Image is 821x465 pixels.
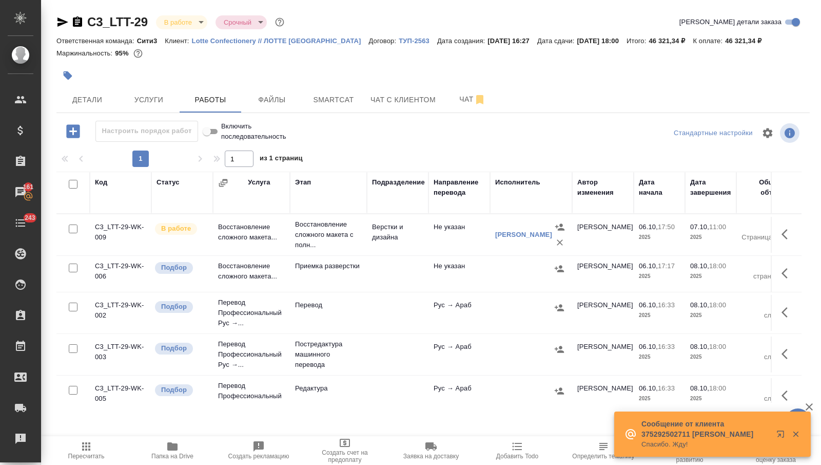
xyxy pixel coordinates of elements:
td: Перевод Профессиональный Рус →... [213,334,290,375]
div: Общий объем [741,177,783,198]
p: 18:00 [709,343,726,350]
td: C3_LTT-29-WK-003 [90,337,151,373]
button: Скопировать ссылку для ЯМессенджера [56,16,69,28]
button: Здесь прячутся важные кнопки [775,383,800,408]
p: 2025 [690,394,731,404]
p: слово [741,394,783,404]
p: 2025 [639,394,680,404]
p: Восстановление сложного макета с полн... [295,219,362,250]
p: ТУП-2563 [399,37,437,45]
div: В работе [216,15,267,29]
button: Папка на Drive [129,436,216,465]
span: Работы [186,94,235,106]
button: Доп статусы указывают на важность/срочность заказа [273,15,286,29]
span: Файлы [247,94,297,106]
p: слово [741,352,783,362]
div: Исполнитель выполняет работу [154,222,208,236]
td: C3_LTT-29-WK-005 [90,378,151,414]
button: Сгруппировать [218,178,228,188]
p: 0 [741,342,783,352]
td: Рус → Араб [428,337,490,373]
button: Назначить [552,219,568,235]
p: 0 [741,383,783,394]
p: 06.10, [639,384,658,392]
div: Можно подбирать исполнителей [154,383,208,397]
td: C3_LTT-29-WK-006 [90,256,151,292]
div: Дата завершения [690,177,731,198]
span: Чат с клиентом [370,94,436,106]
td: C3_LTT-29-WK-009 [90,217,151,253]
button: Здесь прячутся важные кнопки [775,300,800,325]
p: 2025 [690,352,731,362]
div: Подразделение [372,177,425,188]
div: Дата начала [639,177,680,198]
p: Страница А4 [741,232,783,243]
button: Определить тематику [560,436,647,465]
p: 06.10, [639,262,658,270]
button: Создать рекламацию [216,436,302,465]
p: [DATE] 18:00 [577,37,627,45]
p: 08.10, [690,301,709,309]
span: Папка на Drive [151,453,193,460]
p: Ответственная команда: [56,37,137,45]
a: Lotte Confectionery // ЛОТТЕ [GEOGRAPHIC_DATA] [192,36,369,45]
button: Открыть в новой вкладке [770,424,795,449]
a: 161 [3,179,38,205]
p: Дата сдачи: [537,37,577,45]
button: Заявка на доставку [388,436,474,465]
td: Восстановление сложного макета... [213,256,290,292]
p: 17:17 [658,262,675,270]
p: Редактура [295,383,362,394]
p: 2025 [639,352,680,362]
div: Услуга [248,177,270,188]
td: Не указан [428,256,490,292]
button: Срочный [221,18,255,27]
p: [DATE] 16:27 [487,37,537,45]
div: Исполнитель [495,177,540,188]
p: Сообщение от клиента 375292502711 [PERSON_NAME] [641,419,770,439]
td: C3_LTT-29-WK-002 [90,295,151,331]
button: Назначить [552,383,567,399]
div: Автор изменения [577,177,629,198]
p: 08.10, [690,343,709,350]
p: 46 321,34 ₽ [649,37,693,45]
p: К оплате: [693,37,725,45]
p: 17:50 [658,223,675,231]
p: 18:00 [709,301,726,309]
p: Итого: [627,37,649,45]
td: [PERSON_NAME] [572,295,634,331]
span: [PERSON_NAME] детали заказа [679,17,781,27]
p: страница [741,271,783,282]
div: В работе [156,15,207,29]
p: Приемка разверстки [295,261,362,271]
p: 2025 [639,232,680,243]
span: Создать рекламацию [228,453,289,460]
p: Lotte Confectionery // ЛОТТЕ [GEOGRAPHIC_DATA] [192,37,369,45]
span: из 1 страниц [260,152,303,167]
td: [PERSON_NAME] [572,378,634,414]
p: 2025 [690,310,731,321]
p: Подбор [161,343,187,354]
button: Назначить [552,300,567,315]
div: Можно подбирать исполнителей [154,342,208,356]
div: split button [671,125,755,141]
td: Верстки и дизайна [367,217,428,253]
button: 1800.00 RUB; [131,47,145,60]
span: Заявка на доставку [403,453,459,460]
div: Этап [295,177,311,188]
td: Рус → Араб [428,295,490,331]
div: Код [95,177,107,188]
span: Детали [63,94,112,106]
p: 08.10, [690,384,709,392]
td: Не указан [428,217,490,253]
button: Скопировать ссылку [71,16,84,28]
p: 20 [741,222,783,232]
button: Здесь прячутся важные кнопки [775,342,800,366]
button: Здесь прячутся важные кнопки [775,222,800,247]
div: Можно подбирать исполнителей [154,300,208,314]
p: 07.10, [690,223,709,231]
p: 2025 [639,271,680,282]
td: Перевод Профессиональный Рус →... [213,292,290,333]
p: 06.10, [639,343,658,350]
p: Дата создания: [437,37,487,45]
